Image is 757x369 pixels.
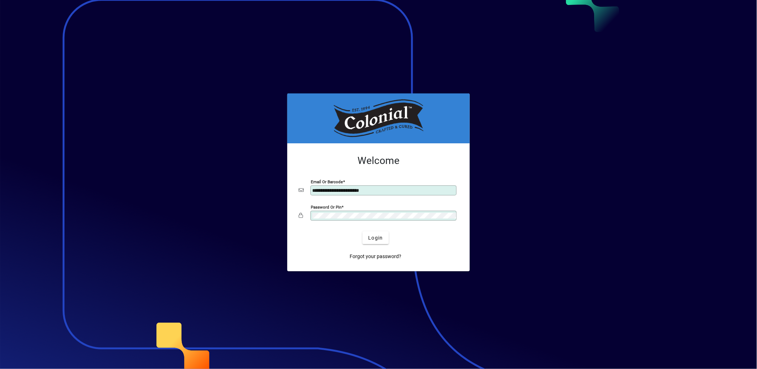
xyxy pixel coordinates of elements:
span: Login [368,234,383,242]
mat-label: Password or Pin [311,205,341,210]
button: Login [362,231,388,244]
mat-label: Email or Barcode [311,179,343,184]
a: Forgot your password? [347,250,405,263]
span: Forgot your password? [350,253,402,260]
h2: Welcome [299,155,458,167]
